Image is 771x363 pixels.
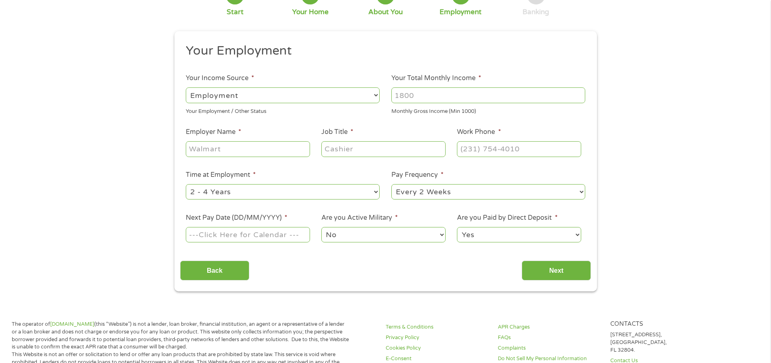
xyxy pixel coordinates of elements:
[50,321,94,327] a: [DOMAIN_NAME]
[391,171,444,179] label: Pay Frequency
[498,344,610,352] a: Complaints
[610,331,723,354] p: [STREET_ADDRESS], [GEOGRAPHIC_DATA], FL 32804.
[186,141,310,157] input: Walmart
[522,261,591,280] input: Next
[186,43,579,59] h2: Your Employment
[186,128,241,136] label: Employer Name
[457,214,557,222] label: Are you Paid by Direct Deposit
[498,334,610,342] a: FAQs
[292,8,329,17] div: Your Home
[12,321,349,351] p: The operator of (this “Website”) is not a lender, loan broker, financial institution, an agent or...
[368,8,403,17] div: About You
[186,74,254,83] label: Your Income Source
[321,214,398,222] label: Are you Active Military
[457,128,501,136] label: Work Phone
[440,8,482,17] div: Employment
[186,171,256,179] label: Time at Employment
[386,344,498,352] a: Cookies Policy
[186,104,380,115] div: Your Employment / Other Status
[321,128,353,136] label: Job Title
[386,323,498,331] a: Terms & Conditions
[610,321,723,328] h4: Contacts
[180,261,249,280] input: Back
[321,141,445,157] input: Cashier
[391,74,481,83] label: Your Total Monthly Income
[391,104,585,115] div: Monthly Gross Income (Min 1000)
[391,87,585,103] input: 1800
[386,334,498,342] a: Privacy Policy
[186,214,287,222] label: Next Pay Date (DD/MM/YYYY)
[186,227,310,242] input: ---Click Here for Calendar ---
[522,8,549,17] div: Banking
[457,141,581,157] input: (231) 754-4010
[498,323,610,331] a: APR Charges
[498,355,610,363] a: Do Not Sell My Personal Information
[386,355,498,363] a: E-Consent
[227,8,244,17] div: Start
